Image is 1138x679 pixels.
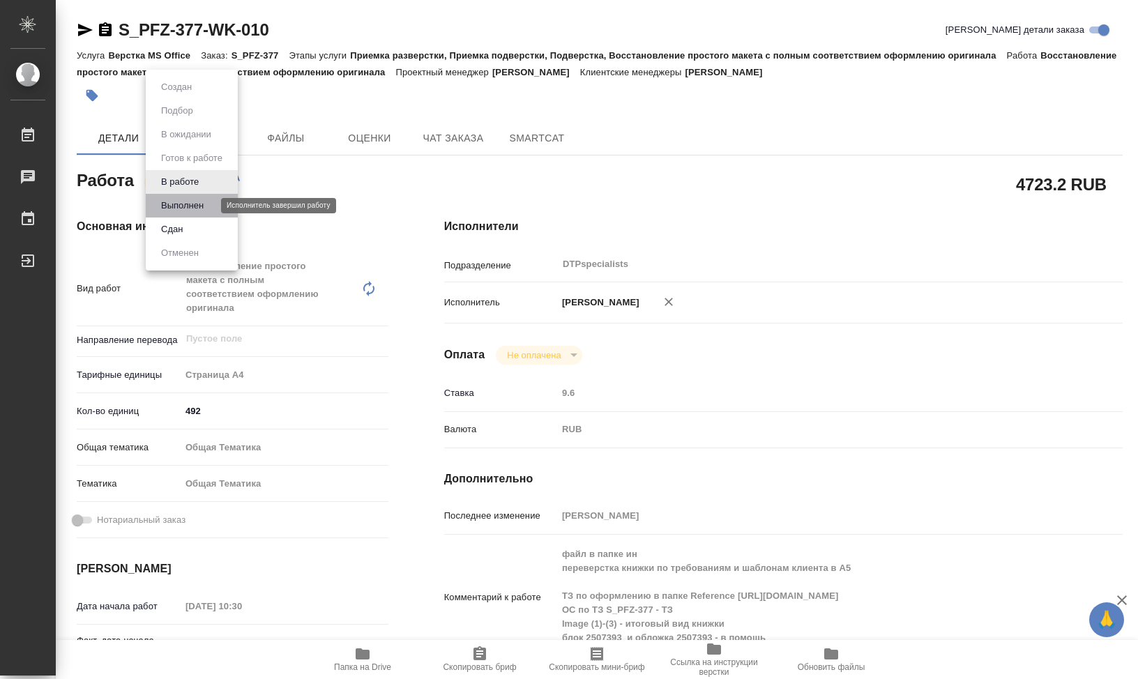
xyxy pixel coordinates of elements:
button: Отменен [157,245,203,261]
button: Сдан [157,222,187,237]
button: Создан [157,79,196,95]
button: В ожидании [157,127,215,142]
button: Подбор [157,103,197,119]
button: В работе [157,174,203,190]
button: Готов к работе [157,151,227,166]
button: Выполнен [157,198,208,213]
